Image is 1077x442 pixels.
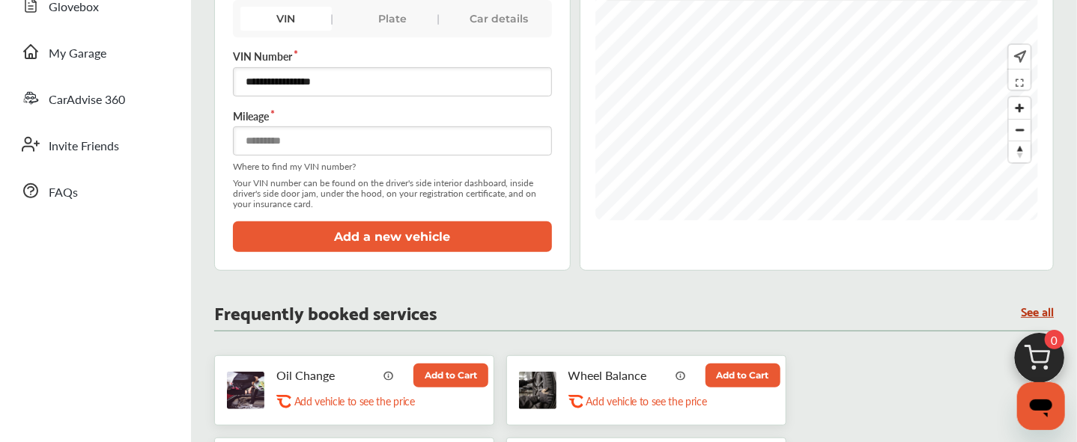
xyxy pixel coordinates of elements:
button: Add to Cart [706,363,780,387]
img: tire-wheel-balance-thumb.jpg [519,372,556,409]
p: Add vehicle to see the price [586,394,707,408]
div: Car details [453,7,544,31]
img: info_icon_vector.svg [383,370,394,381]
img: recenter.ce011a49.svg [1011,49,1027,65]
button: Reset bearing to north [1009,141,1031,162]
a: FAQs [13,171,176,210]
span: Your VIN number can be found on the driver's side interior dashboard, inside driver's side door j... [233,178,552,209]
p: Oil Change [276,368,378,382]
span: Invite Friends [49,137,119,156]
span: Zoom out [1009,120,1031,141]
p: Add vehicle to see the price [294,394,415,408]
a: Invite Friends [13,125,176,164]
label: VIN Number [233,49,552,64]
img: info_icon_vector.svg [676,370,686,381]
span: My Garage [49,44,106,64]
span: 0 [1045,330,1064,349]
button: Add a new vehicle [233,221,552,252]
button: Add to Cart [413,363,488,387]
span: Where to find my VIN number? [233,162,552,172]
p: Wheel Balance [568,368,670,382]
img: oil-change-thumb.jpg [227,372,264,409]
div: Plate [347,7,438,31]
a: CarAdvise 360 [13,79,176,117]
label: Mileage [233,108,552,123]
div: VIN [240,7,332,31]
a: My Garage [13,32,176,71]
span: CarAdvise 360 [49,90,125,110]
button: Zoom out [1009,119,1031,141]
p: Frequently booked services [214,304,437,319]
iframe: Button to launch messaging window [1017,382,1065,430]
button: Zoom in [1009,97,1031,119]
span: FAQs [49,183,78,203]
a: See all [1021,304,1054,317]
img: cart_icon.3d0951e8.svg [1004,326,1076,398]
